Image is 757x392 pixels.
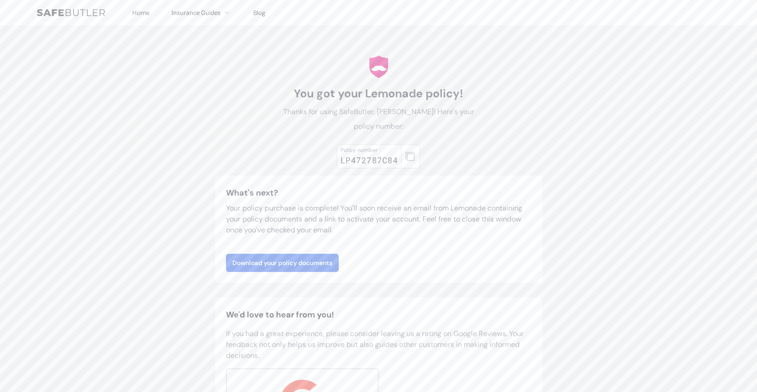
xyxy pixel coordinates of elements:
h2: We'd love to hear from you! [226,308,531,321]
a: Blog [253,9,266,17]
p: Thanks for using SafeButler, [PERSON_NAME]! Here's your policy number: [277,105,481,134]
div: Policy number [341,146,398,154]
h1: You got your Lemonade policy! [277,86,481,101]
a: Download your policy documents [226,254,339,272]
img: SafeButler Text Logo [37,9,105,16]
p: Your policy purchase is complete! You'll soon receive an email from Lemonade containing your poli... [226,203,531,236]
p: If you had a great experience, please consider leaving us a rating on Google Reviews. Your feedba... [226,328,531,361]
div: LP472787C84 [341,154,398,166]
h3: What's next? [226,186,531,199]
a: Home [132,9,150,17]
button: Insurance Guides [171,7,231,18]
